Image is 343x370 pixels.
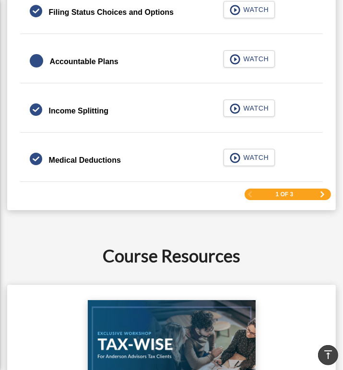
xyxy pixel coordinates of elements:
span: WATCH [240,103,269,113]
a: Next Page [319,191,325,198]
button: WATCH [224,1,275,18]
button: WATCH [224,50,275,67]
button: WATCH [224,100,275,117]
span: WATCH [240,153,269,162]
a: Income Splitting WATCH [30,100,314,123]
h2: Course Resources [13,244,330,268]
div: Filing Status Choices and Options [49,6,174,19]
div: Medical Deductions [49,154,121,167]
a: Filing Status Choices and Options WATCH [30,1,314,24]
a: Accountable Plans WATCH [30,50,314,73]
span: WATCH [240,54,269,64]
span: 1 of 3 [276,191,294,197]
div: Income Splitting [49,104,108,118]
span: WATCH [240,5,269,14]
button: WATCH [224,149,275,166]
a: Medical Deductions WATCH [30,149,314,172]
div: Accountable Plans [50,55,118,68]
